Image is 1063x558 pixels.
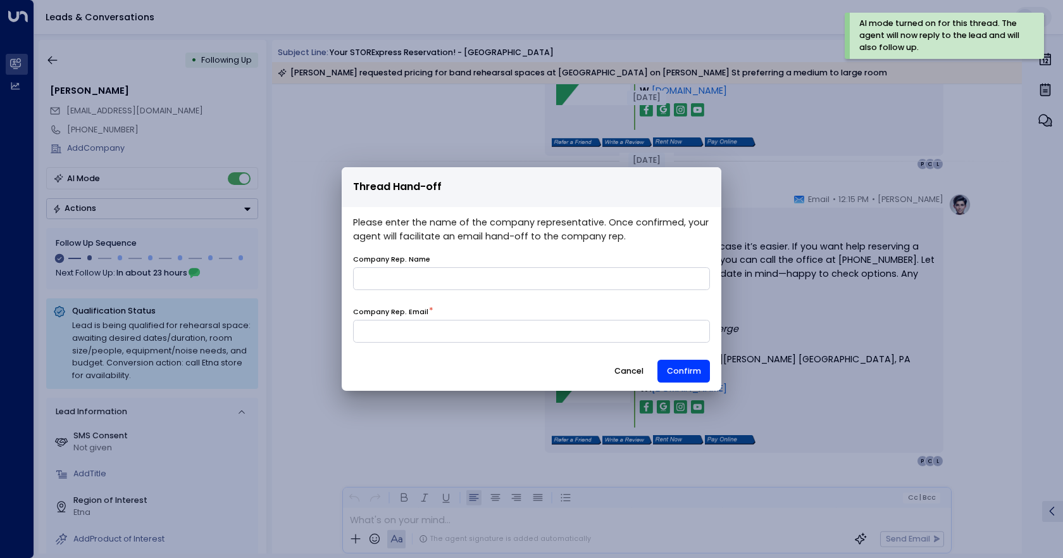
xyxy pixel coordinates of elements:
[353,216,710,243] p: Please enter the name of the company representative. Once confirmed, your agent will facilitate a...
[353,307,428,317] label: Company Rep. Email
[657,360,710,383] button: Confirm
[353,255,430,265] label: Company Rep. Name
[859,18,1025,54] div: AI mode turned on for this thread. The agent will now reply to the lead and will also follow up.
[353,179,442,195] span: Thread Hand-off
[604,360,653,383] button: Cancel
